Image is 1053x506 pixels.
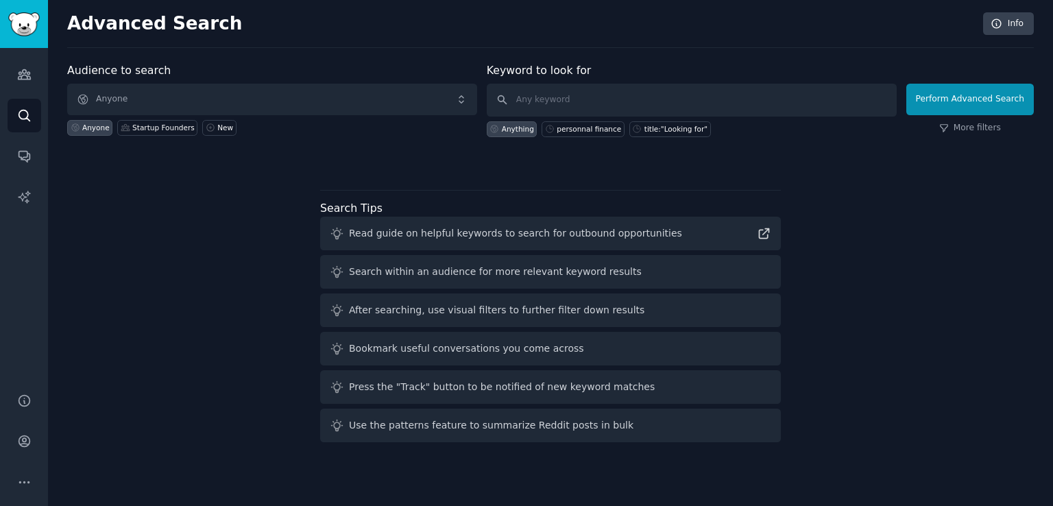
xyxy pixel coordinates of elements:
label: Search Tips [320,202,383,215]
label: Keyword to look for [487,64,592,77]
div: Read guide on helpful keywords to search for outbound opportunities [349,226,682,241]
div: New [217,123,233,132]
div: Anyone [82,123,110,132]
button: Anyone [67,84,477,115]
a: New [202,120,236,136]
button: Perform Advanced Search [906,84,1034,115]
a: Info [983,12,1034,36]
h2: Advanced Search [67,13,976,35]
div: Startup Founders [132,123,195,132]
div: Bookmark useful conversations you come across [349,341,584,356]
img: GummySearch logo [8,12,40,36]
label: Audience to search [67,64,171,77]
a: More filters [939,122,1001,134]
div: Press the "Track" button to be notified of new keyword matches [349,380,655,394]
div: title:"Looking for" [644,124,707,134]
div: Anything [502,124,534,134]
div: Search within an audience for more relevant keyword results [349,265,642,279]
input: Any keyword [487,84,897,117]
div: After searching, use visual filters to further filter down results [349,303,644,317]
div: Use the patterns feature to summarize Reddit posts in bulk [349,418,633,433]
div: personnal finance [557,124,621,134]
